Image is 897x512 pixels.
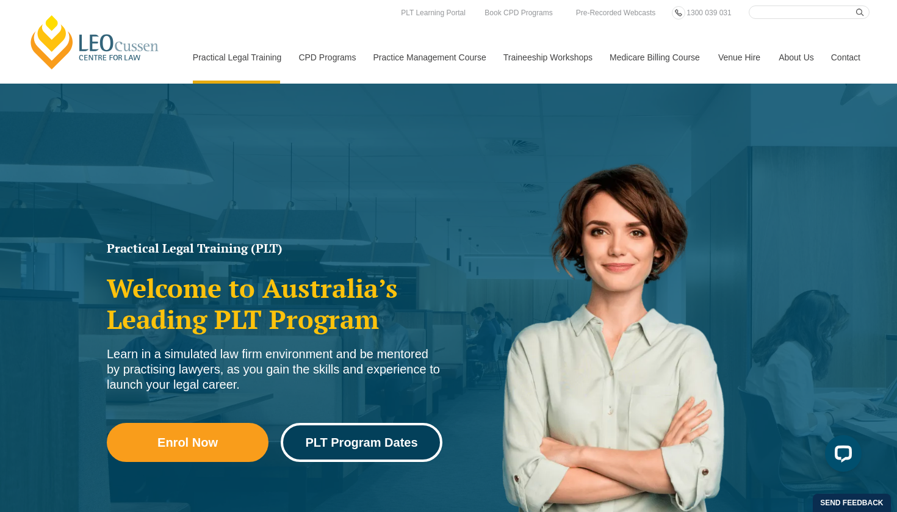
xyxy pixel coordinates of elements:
iframe: LiveChat chat widget [815,430,866,481]
a: Medicare Billing Course [600,31,709,84]
h1: Practical Legal Training (PLT) [107,242,442,254]
a: About Us [769,31,822,84]
a: [PERSON_NAME] Centre for Law [27,13,162,71]
div: Learn in a simulated law firm environment and be mentored by practising lawyers, as you gain the ... [107,347,442,392]
a: PLT Learning Portal [398,6,469,20]
a: Pre-Recorded Webcasts [573,6,659,20]
a: Practice Management Course [364,31,494,84]
a: Enrol Now [107,423,268,462]
a: Practical Legal Training [184,31,290,84]
a: Traineeship Workshops [494,31,600,84]
a: PLT Program Dates [281,423,442,462]
span: PLT Program Dates [305,436,417,449]
a: Venue Hire [709,31,769,84]
a: CPD Programs [289,31,364,84]
a: Book CPD Programs [481,6,555,20]
h2: Welcome to Australia’s Leading PLT Program [107,273,442,334]
a: Contact [822,31,870,84]
span: Enrol Now [157,436,218,449]
a: 1300 039 031 [683,6,734,20]
span: 1300 039 031 [686,9,731,17]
